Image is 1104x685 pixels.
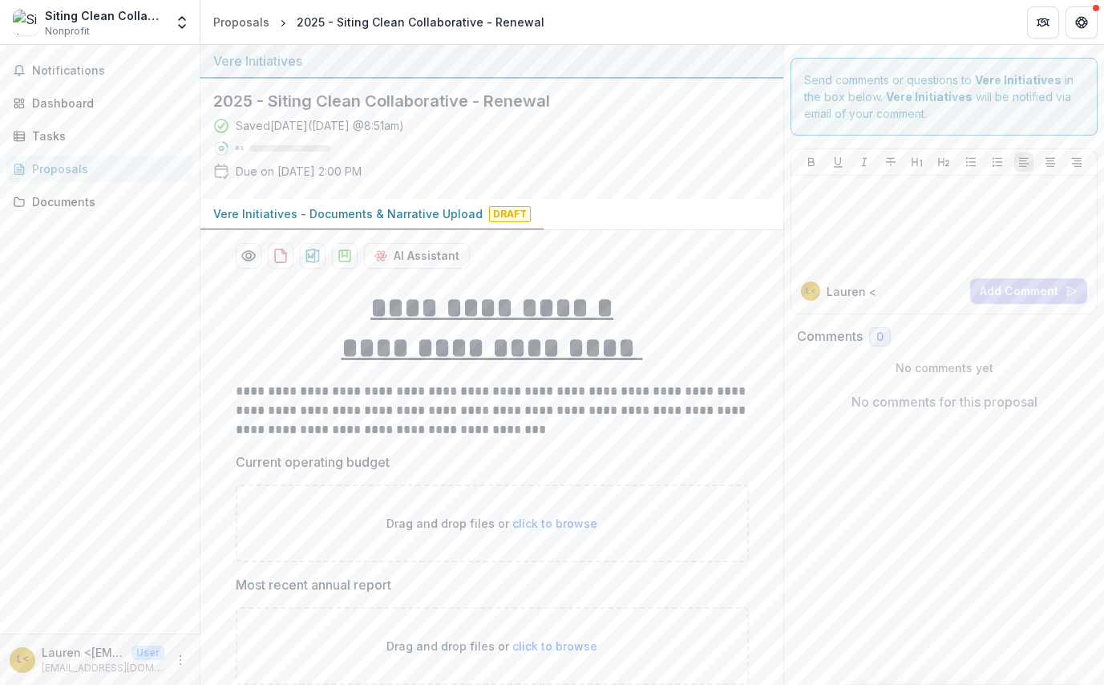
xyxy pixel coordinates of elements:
[827,283,876,300] p: Lauren <
[6,58,193,83] button: Notifications
[1041,152,1060,172] button: Align Center
[6,123,193,149] a: Tasks
[332,243,358,269] button: download-proposal
[876,330,884,344] span: 0
[32,95,180,111] div: Dashboard
[386,638,597,655] p: Drag and drop files or
[236,143,244,154] p: 0 %
[268,243,293,269] button: download-proposal
[32,160,180,177] div: Proposals
[213,14,269,30] div: Proposals
[802,152,821,172] button: Bold
[207,10,551,34] nav: breadcrumb
[236,243,261,269] button: Preview a41e7ff4-da9e-4bbe-8901-f9690b906aca-0.pdf
[17,655,29,665] div: Lauren <lauren@sitingcleancollaborative.com>
[213,91,745,111] h2: 2025 - Siting Clean Collaborative - Renewal
[1066,6,1098,39] button: Get Help
[489,206,531,222] span: Draft
[45,7,164,24] div: Siting Clean Collaborative
[297,14,544,30] div: 2025 - Siting Clean Collaborative - Renewal
[1027,6,1059,39] button: Partners
[797,329,863,344] h2: Comments
[207,10,276,34] a: Proposals
[236,117,404,134] div: Saved [DATE] ( [DATE] @ 8:51am )
[934,152,953,172] button: Heading 2
[1014,152,1033,172] button: Align Left
[32,128,180,144] div: Tasks
[42,644,125,661] p: Lauren <[EMAIL_ADDRESS][DOMAIN_NAME]>
[300,243,326,269] button: download-proposal
[213,205,483,222] p: Vere Initiatives - Documents & Narrative Upload
[851,392,1037,411] p: No comments for this proposal
[988,152,1007,172] button: Ordered List
[236,452,390,472] p: Current operating budget
[961,152,981,172] button: Bullet List
[32,64,187,78] span: Notifications
[886,90,973,103] strong: Vere Initiatives
[32,193,180,210] div: Documents
[791,58,1098,136] div: Send comments or questions to in the box below. will be notified via email of your comment.
[364,243,470,269] button: AI Assistant
[171,6,193,39] button: Open entity switcher
[131,646,164,660] p: User
[236,163,362,180] p: Due on [DATE] 2:00 PM
[236,575,391,594] p: Most recent annual report
[6,156,193,182] a: Proposals
[6,188,193,215] a: Documents
[1067,152,1086,172] button: Align Right
[6,90,193,116] a: Dashboard
[881,152,900,172] button: Strike
[171,651,190,670] button: More
[512,517,597,530] span: click to browse
[828,152,847,172] button: Underline
[908,152,927,172] button: Heading 1
[386,515,597,532] p: Drag and drop files or
[855,152,874,172] button: Italicize
[975,73,1062,87] strong: Vere Initiatives
[970,278,1087,304] button: Add Comment
[213,51,770,71] div: Vere Initiatives
[45,24,90,39] span: Nonprofit
[13,10,38,35] img: Siting Clean Collaborative
[806,287,816,295] div: Lauren <lauren@sitingcleancollaborative.com>
[512,639,597,653] span: click to browse
[797,359,1091,376] p: No comments yet
[42,661,164,675] p: [EMAIL_ADDRESS][DOMAIN_NAME]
